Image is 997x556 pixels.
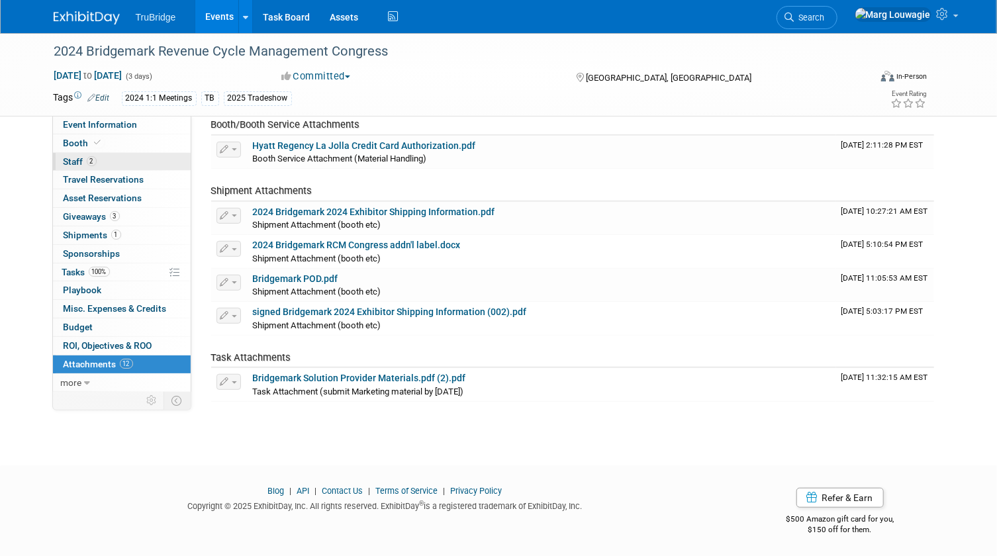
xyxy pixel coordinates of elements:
a: Blog [267,486,284,496]
a: Tasks100% [53,263,191,281]
span: (3 days) [125,72,153,81]
a: Misc. Expenses & Credits [53,300,191,318]
span: Booth [64,138,104,148]
img: Format-Inperson.png [881,71,894,81]
a: Playbook [53,281,191,299]
span: Booth/Booth Service Attachments [211,118,360,130]
a: Booth [53,134,191,152]
div: 2024 Bridgemark Revenue Cycle Management Congress [50,40,853,64]
span: Shipment Attachment (booth etc) [253,320,381,330]
a: 2024 Bridgemark 2024 Exhibitor Shipping Information.pdf [253,207,495,217]
a: Shipments1 [53,226,191,244]
sup: ® [419,500,424,507]
a: Bridgemark Solution Provider Materials.pdf (2).pdf [253,373,466,383]
span: | [311,486,320,496]
td: Upload Timestamp [836,136,934,169]
a: 2024 Bridgemark RCM Congress addn'l label.docx [253,240,461,250]
a: Asset Reservations [53,189,191,207]
a: Event Information [53,116,191,134]
div: Event Format [798,69,927,89]
a: Attachments12 [53,355,191,373]
span: Shipment Attachment (booth etc) [253,220,381,230]
span: Asset Reservations [64,193,142,203]
a: ROI, Objectives & ROO [53,337,191,355]
span: 1 [111,230,121,240]
a: more [53,374,191,392]
a: Refer & Earn [796,488,884,508]
span: 3 [110,211,120,221]
span: Budget [64,322,93,332]
span: Giveaways [64,211,120,222]
span: [GEOGRAPHIC_DATA], [GEOGRAPHIC_DATA] [586,73,751,83]
button: Committed [277,69,356,83]
span: Task Attachments [211,351,291,363]
a: Terms of Service [375,486,438,496]
span: Upload Timestamp [841,140,924,150]
div: 2025 Tradeshow [224,91,292,105]
span: Shipments [64,230,121,240]
div: In-Person [896,71,927,81]
div: 2024 1:1 Meetings [122,91,197,105]
span: 12 [120,359,133,369]
span: Travel Reservations [64,174,144,185]
a: Budget [53,318,191,336]
span: Tasks [62,267,110,277]
td: Tags [54,91,110,106]
td: Personalize Event Tab Strip [141,392,164,409]
span: | [286,486,295,496]
span: Upload Timestamp [841,240,924,249]
span: ROI, Objectives & ROO [64,340,152,351]
span: Upload Timestamp [841,207,928,216]
img: Marg Louwagie [855,7,931,22]
span: to [82,70,95,81]
span: Playbook [64,285,102,295]
a: Sponsorships [53,245,191,263]
a: Hyatt Regency La Jolla Credit Card Authorization.pdf [253,140,476,151]
span: | [440,486,448,496]
span: | [365,486,373,496]
span: Misc. Expenses & Credits [64,303,167,314]
span: more [61,377,82,388]
td: Upload Timestamp [836,202,934,235]
div: $150 off for them. [736,524,944,535]
td: Toggle Event Tabs [164,392,191,409]
span: Event Information [64,119,138,130]
a: Contact Us [322,486,363,496]
div: Copyright © 2025 ExhibitDay, Inc. All rights reserved. ExhibitDay is a registered trademark of Ex... [54,497,716,512]
span: Booth Service Attachment (Material Handling) [253,154,427,163]
span: [DATE] [DATE] [54,69,123,81]
img: ExhibitDay [54,11,120,24]
span: Upload Timestamp [841,273,928,283]
span: Task Attachment (submit Marketing material by [DATE]) [253,387,464,396]
span: Shipment Attachments [211,185,312,197]
a: Privacy Policy [450,486,502,496]
td: Upload Timestamp [836,368,934,401]
span: Sponsorships [64,248,120,259]
a: Giveaways3 [53,208,191,226]
span: Search [794,13,825,23]
a: Edit [88,93,110,103]
span: TruBridge [136,12,176,23]
span: 100% [89,267,110,277]
a: API [297,486,309,496]
div: Event Rating [891,91,927,97]
span: Shipment Attachment (booth etc) [253,254,381,263]
div: TB [201,91,219,105]
i: Booth reservation complete [95,139,101,146]
a: signed Bridgemark 2024 Exhibitor Shipping Information (002).pdf [253,306,527,317]
td: Upload Timestamp [836,269,934,302]
span: Staff [64,156,97,167]
span: Upload Timestamp [841,373,928,382]
a: Bridgemark POD.pdf [253,273,338,284]
td: Upload Timestamp [836,235,934,268]
a: Staff2 [53,153,191,171]
a: Travel Reservations [53,171,191,189]
td: Upload Timestamp [836,302,934,335]
span: 2 [87,156,97,166]
span: Shipment Attachment (booth etc) [253,287,381,297]
span: Attachments [64,359,133,369]
a: Search [777,6,837,29]
span: Upload Timestamp [841,306,924,316]
div: $500 Amazon gift card for you, [736,505,944,535]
